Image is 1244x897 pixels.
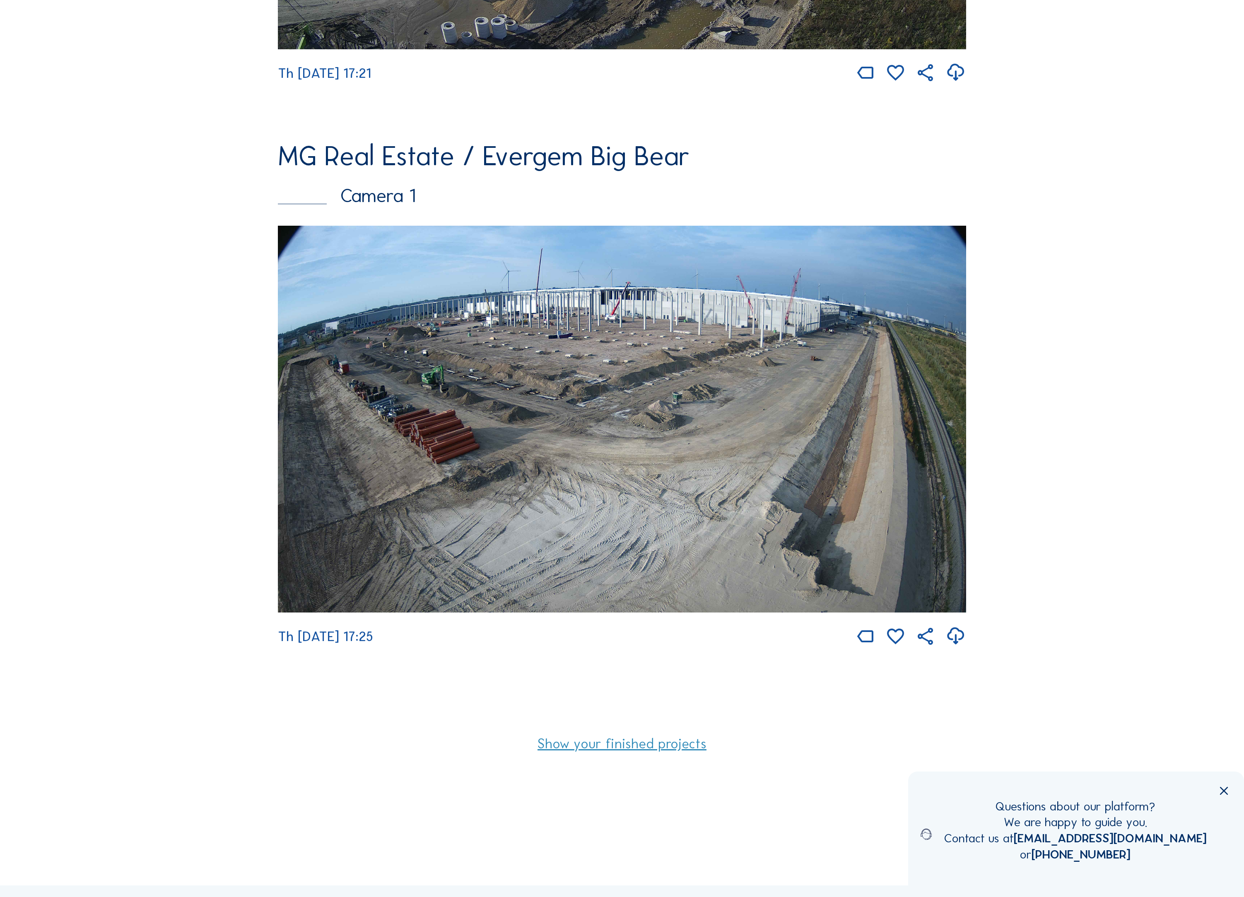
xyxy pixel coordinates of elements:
a: Show your finished projects [538,737,706,751]
div: or [944,846,1207,863]
a: [PHONE_NUMBER] [1032,847,1131,862]
span: Th [DATE] 17:25 [278,628,373,645]
div: We are happy to guide you. [944,814,1207,830]
div: Questions about our platform? [944,798,1207,815]
div: Contact us at [944,830,1207,846]
img: operator [921,798,932,870]
span: Th [DATE] 17:21 [278,65,371,82]
div: Camera 1 [278,186,966,205]
a: [EMAIL_ADDRESS][DOMAIN_NAME] [1014,831,1207,846]
div: MG Real Estate / Evergem Big Bear [278,142,966,170]
img: Image [278,226,966,612]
